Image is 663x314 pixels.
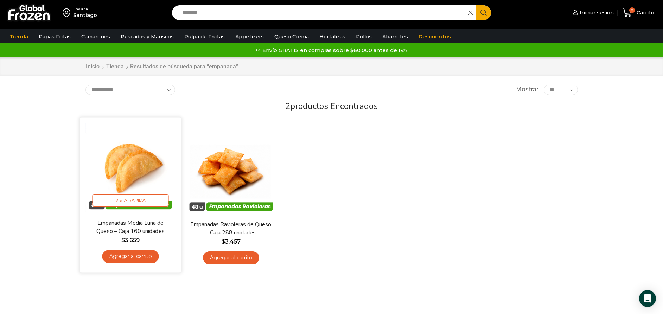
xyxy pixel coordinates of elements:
[203,251,259,264] a: Agregar al carrito: “Empanadas Ravioleras de Queso - Caja 288 unidades”
[121,237,139,244] bdi: 3.659
[6,30,32,43] a: Tienda
[290,100,378,112] span: productos encontrados
[516,86,538,94] span: Mostrar
[92,194,168,207] span: Vista Rápida
[106,63,124,71] a: Tienda
[130,63,238,70] h1: Resultados de búsqueda para “empanada”
[89,219,171,236] a: Empanadas Media Luna de Queso – Caja 160 unidades
[571,6,614,20] a: Iniciar sesión
[190,221,271,237] a: Empanadas Ravioleras de Queso – Caja 288 unidades
[222,238,241,245] bdi: 3.457
[73,7,97,12] div: Enviar a
[85,63,100,71] a: Inicio
[635,9,654,16] span: Carrito
[352,30,375,43] a: Pollos
[379,30,412,43] a: Abarrotes
[639,290,656,307] div: Open Intercom Messenger
[85,63,238,71] nav: Breadcrumb
[415,30,454,43] a: Descuentos
[222,238,225,245] span: $
[117,30,177,43] a: Pescados y Mariscos
[35,30,74,43] a: Papas Fritas
[476,5,491,20] button: Search button
[271,30,312,43] a: Queso Crema
[232,30,267,43] a: Appetizers
[121,237,125,244] span: $
[316,30,349,43] a: Hortalizas
[102,250,159,263] a: Agregar al carrito: “Empanadas Media Luna de Queso - Caja 160 unidades”
[85,85,175,95] select: Pedido de la tienda
[63,7,73,19] img: address-field-icon.svg
[621,5,656,21] a: 0 Carrito
[73,12,97,19] div: Santiago
[578,9,614,16] span: Iniciar sesión
[181,30,228,43] a: Pulpa de Frutas
[285,100,290,112] span: 2
[78,30,114,43] a: Camarones
[629,7,635,13] span: 0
